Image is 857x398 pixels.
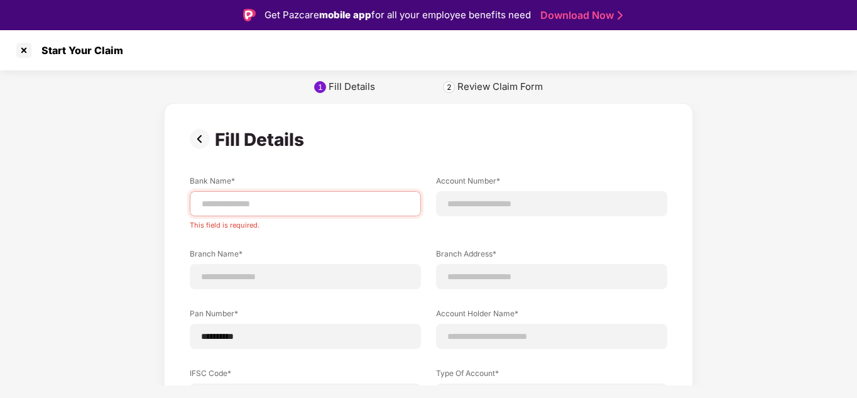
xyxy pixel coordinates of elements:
[190,129,215,149] img: svg+xml;base64,PHN2ZyBpZD0iUHJldi0zMngzMiIgeG1sbnM9Imh0dHA6Ly93d3cudzMub3JnLzIwMDAvc3ZnIiB3aWR0aD...
[447,82,452,92] div: 2
[436,368,667,384] label: Type Of Account*
[190,216,421,229] div: This field is required.
[540,9,619,22] a: Download Now
[34,44,123,57] div: Start Your Claim
[436,308,667,324] label: Account Holder Name*
[243,9,256,21] img: Logo
[618,9,623,22] img: Stroke
[457,80,543,93] div: Review Claim Form
[265,8,531,23] div: Get Pazcare for all your employee benefits need
[436,175,667,191] label: Account Number*
[190,308,421,324] label: Pan Number*
[319,9,371,21] strong: mobile app
[436,248,667,264] label: Branch Address*
[215,129,309,150] div: Fill Details
[329,80,375,93] div: Fill Details
[190,368,421,384] label: IFSC Code*
[190,248,421,264] label: Branch Name*
[190,175,421,191] label: Bank Name*
[318,82,323,92] div: 1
